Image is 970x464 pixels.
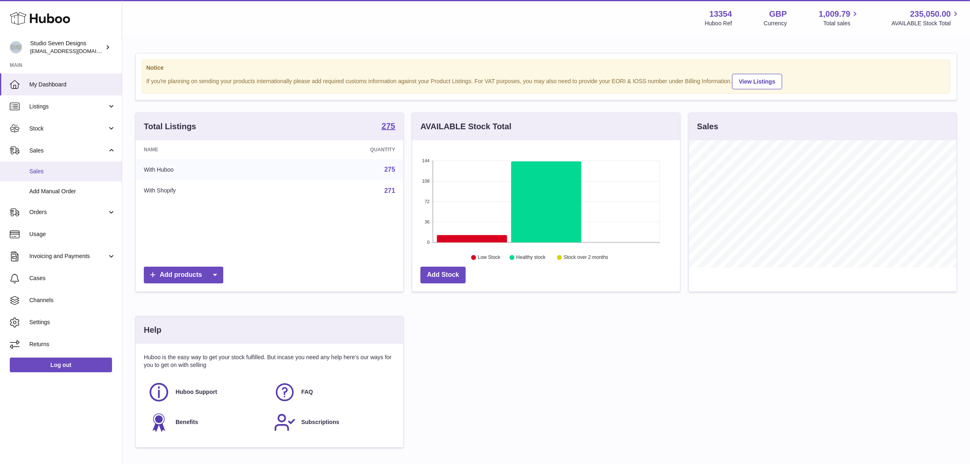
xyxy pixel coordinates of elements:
span: Listings [29,103,107,110]
text: 72 [425,199,429,204]
span: 235,050.00 [910,9,951,20]
div: Studio Seven Designs [30,40,103,55]
span: Cases [29,274,116,282]
a: FAQ [274,381,392,403]
h3: Sales [697,121,718,132]
span: Benefits [176,418,198,426]
p: Huboo is the easy way to get your stock fulfilled. But incase you need any help here's our ways f... [144,354,395,369]
a: 271 [384,187,395,194]
h3: AVAILABLE Stock Total [420,121,511,132]
h3: Total Listings [144,121,196,132]
span: Subscriptions [301,418,339,426]
a: Subscriptions [274,411,392,433]
text: 108 [422,179,429,183]
span: Channels [29,296,116,304]
div: If you're planning on sending your products internationally please add required customs informati... [146,73,946,89]
span: Settings [29,318,116,326]
span: Returns [29,340,116,348]
a: 275 [384,166,395,173]
img: internalAdmin-13354@internal.huboo.com [10,41,22,53]
text: Low Stock [478,255,501,261]
div: Currency [764,20,787,27]
span: My Dashboard [29,81,116,88]
a: Add Stock [420,267,466,283]
text: 144 [422,158,429,163]
span: Invoicing and Payments [29,252,107,260]
td: With Huboo [136,159,280,180]
text: 0 [427,240,429,245]
strong: 13354 [709,9,732,20]
span: FAQ [301,388,313,396]
span: Sales [29,147,107,155]
span: Huboo Support [176,388,217,396]
span: Sales [29,168,116,175]
a: Log out [10,358,112,372]
a: 275 [382,122,395,132]
a: Benefits [148,411,266,433]
span: [EMAIL_ADDRESS][DOMAIN_NAME] [30,48,120,54]
a: 235,050.00 AVAILABLE Stock Total [891,9,960,27]
th: Name [136,140,280,159]
text: Stock over 2 months [564,255,608,261]
span: Add Manual Order [29,188,116,195]
a: Add products [144,267,223,283]
a: Huboo Support [148,381,266,403]
h3: Help [144,325,161,336]
span: Total sales [823,20,860,27]
th: Quantity [280,140,403,159]
a: View Listings [732,74,782,89]
span: Stock [29,125,107,133]
span: Orders [29,208,107,216]
a: 1,009.79 Total sales [819,9,860,27]
span: Usage [29,230,116,238]
strong: GBP [769,9,787,20]
strong: 275 [382,122,395,130]
span: 1,009.79 [819,9,851,20]
td: With Shopify [136,180,280,201]
div: Huboo Ref [705,20,732,27]
text: 36 [425,219,429,224]
strong: Notice [146,64,946,72]
span: AVAILABLE Stock Total [891,20,960,27]
text: Healthy stock [516,255,546,261]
